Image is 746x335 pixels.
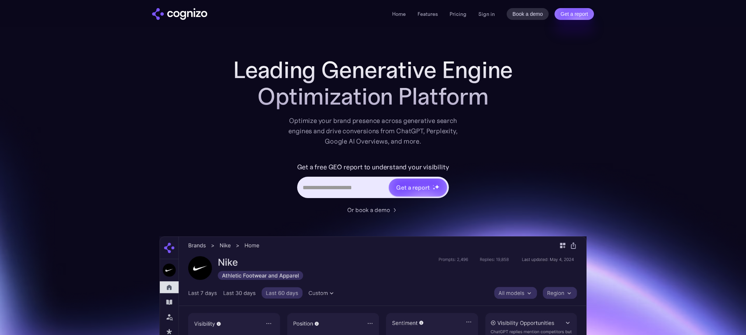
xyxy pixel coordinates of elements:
label: Get a free GEO report to understand your visibility [297,161,449,173]
a: Home [392,11,406,17]
div: Get a report [396,183,429,192]
a: Book a demo [507,8,549,20]
a: Features [418,11,438,17]
img: star [433,185,434,186]
img: star [434,184,439,189]
a: Sign in [478,10,495,18]
a: Pricing [450,11,467,17]
img: star [433,187,435,190]
div: Or book a demo [347,205,390,214]
img: cognizo logo [152,8,207,20]
h1: Leading Generative Engine Optimization Platform [226,57,520,110]
div: Optimize your brand presence across generative search engines and drive conversions from ChatGPT,... [282,116,464,147]
a: Get a reportstarstarstar [388,178,448,197]
a: Get a report [555,8,594,20]
a: Or book a demo [347,205,399,214]
form: Hero URL Input Form [297,161,449,202]
a: home [152,8,207,20]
